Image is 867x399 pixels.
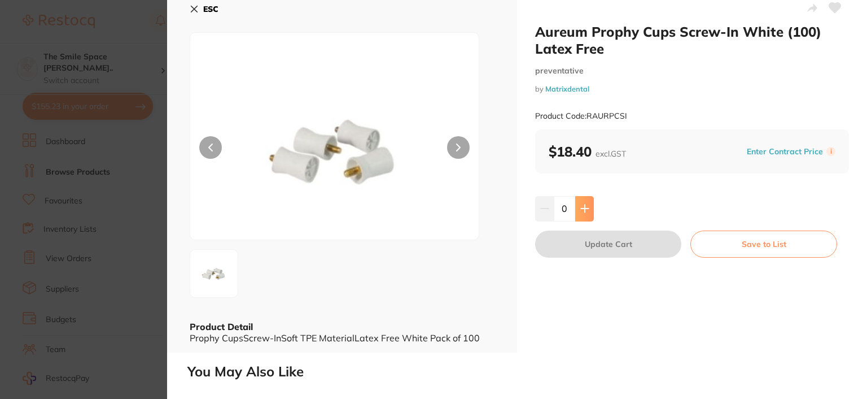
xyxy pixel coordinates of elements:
[743,146,826,157] button: Enter Contract Price
[535,85,849,93] small: by
[248,61,421,240] img: Zw
[549,143,626,160] b: $18.40
[595,149,626,159] span: excl. GST
[545,84,589,93] a: Matrixdental
[535,66,849,76] small: preventative
[190,333,494,343] div: Prophy CupsScrew-InSoft TPE MaterialLatex Free White Pack of 100
[203,4,218,14] b: ESC
[194,253,234,294] img: Zw
[690,231,837,258] button: Save to List
[826,147,835,156] label: i
[190,321,253,332] b: Product Detail
[535,231,681,258] button: Update Cart
[535,111,627,121] small: Product Code: RAURPCSI
[187,364,862,380] h2: You May Also Like
[535,23,849,57] h2: Aureum Prophy Cups Screw-In White (100) Latex Free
